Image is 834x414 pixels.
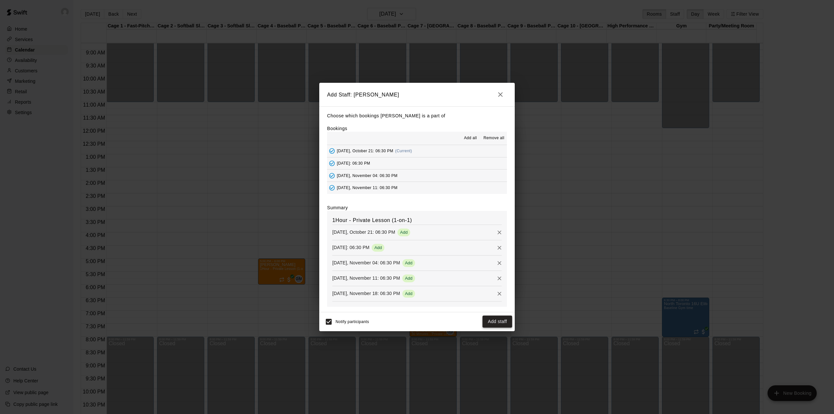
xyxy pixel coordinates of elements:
button: Added - Collect Payment [327,171,337,181]
span: Add [402,291,415,296]
span: [DATE], October 21: 06:30 PM [337,149,393,153]
label: Bookings [327,126,347,131]
span: (Current) [395,149,412,153]
p: [DATE]: 06:30 PM [332,244,369,251]
button: Added - Collect Payment [327,183,337,193]
button: Remove [495,274,504,283]
button: Added - Collect Payment [327,158,337,168]
button: Add staff [482,316,512,328]
span: [DATE], November 04: 06:30 PM [337,173,397,178]
h6: 1Hour - Private Lesson (1-on-1) [332,216,502,225]
button: Remove [495,243,504,253]
span: Add [402,276,415,281]
span: Add all [464,135,477,141]
span: Add [397,230,410,235]
p: [DATE], November 11: 06:30 PM [332,275,400,281]
button: Added - Collect Payment[DATE], November 04: 06:30 PM [327,170,507,182]
h2: Add Staff: [PERSON_NAME] [319,83,515,106]
span: Remove all [483,135,504,141]
button: Remove [495,228,504,237]
button: Added - Collect Payment[DATE]: 06:30 PM [327,157,507,170]
span: Add [402,260,415,265]
p: Choose which bookings [PERSON_NAME] is a part of [327,112,507,120]
span: Add [372,245,384,250]
span: [DATE]: 06:30 PM [337,161,370,165]
span: Notify participants [336,319,369,324]
span: [DATE], November 11: 06:30 PM [337,185,397,190]
button: Remove [495,258,504,268]
p: [DATE], October 21: 06:30 PM [332,229,395,235]
button: Added - Collect Payment [327,146,337,156]
button: Remove [495,289,504,299]
button: Add all [460,133,481,143]
button: Added - Collect Payment[DATE], October 21: 06:30 PM(Current) [327,145,507,157]
button: Added - Collect Payment[DATE], November 11: 06:30 PM [327,182,507,194]
label: Summary [327,204,348,211]
p: [DATE], November 04: 06:30 PM [332,259,400,266]
button: Remove all [481,133,507,143]
p: [DATE], November 18: 06:30 PM [332,290,400,297]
